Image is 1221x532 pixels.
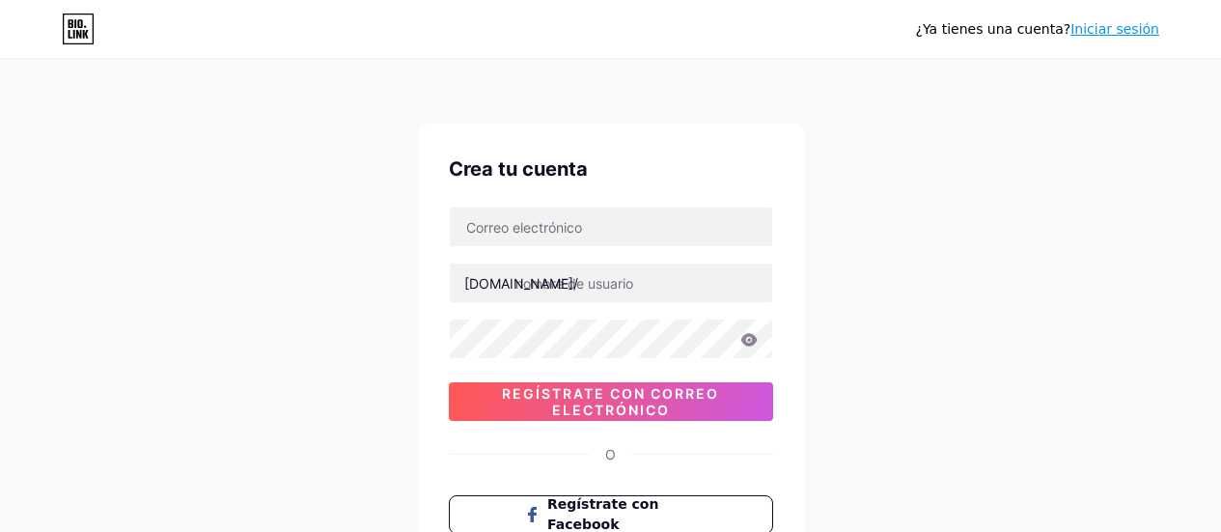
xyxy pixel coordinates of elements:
input: Correo electrónico [450,208,772,246]
font: Regístrate con correo electrónico [502,385,719,418]
font: ¿Ya tienes una cuenta? [916,21,1071,37]
a: Iniciar sesión [1070,21,1159,37]
font: [DOMAIN_NAME]/ [464,275,578,292]
font: O [605,446,616,462]
font: Crea tu cuenta [449,157,588,181]
font: Regístrate con Facebook [547,496,658,532]
button: Regístrate con correo electrónico [449,382,773,421]
input: nombre de usuario [450,264,772,302]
